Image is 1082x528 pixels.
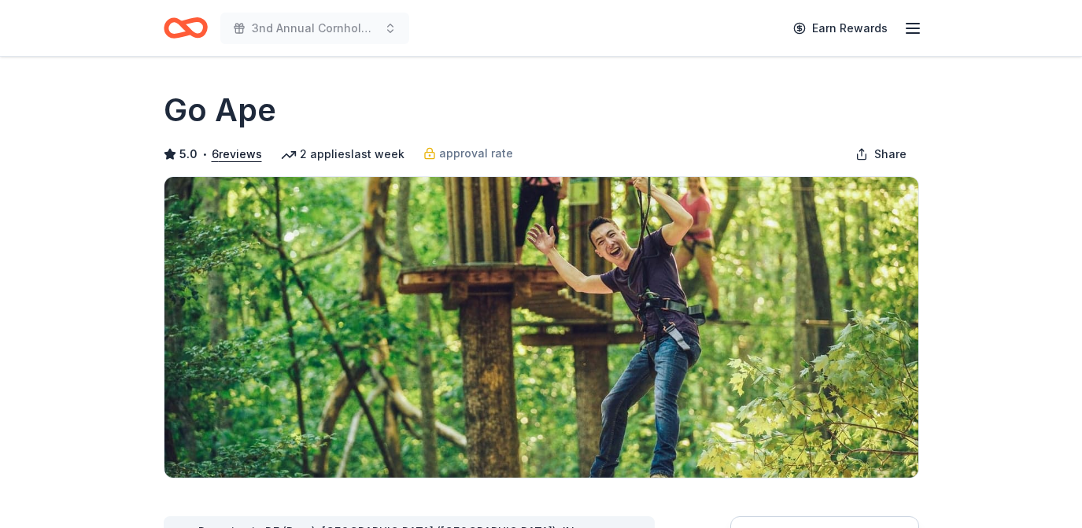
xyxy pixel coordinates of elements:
a: approval rate [423,144,513,163]
button: Share [843,138,919,170]
span: • [201,148,207,161]
button: 6reviews [212,145,262,164]
h1: Go Ape [164,88,276,132]
a: Earn Rewards [784,14,897,42]
span: 3nd Annual Cornhole Tournament [252,19,378,38]
img: Image for Go Ape [164,177,918,478]
span: Share [874,145,907,164]
a: Home [164,9,208,46]
span: 5.0 [179,145,198,164]
div: 2 applies last week [281,145,404,164]
span: approval rate [439,144,513,163]
button: 3nd Annual Cornhole Tournament [220,13,409,44]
